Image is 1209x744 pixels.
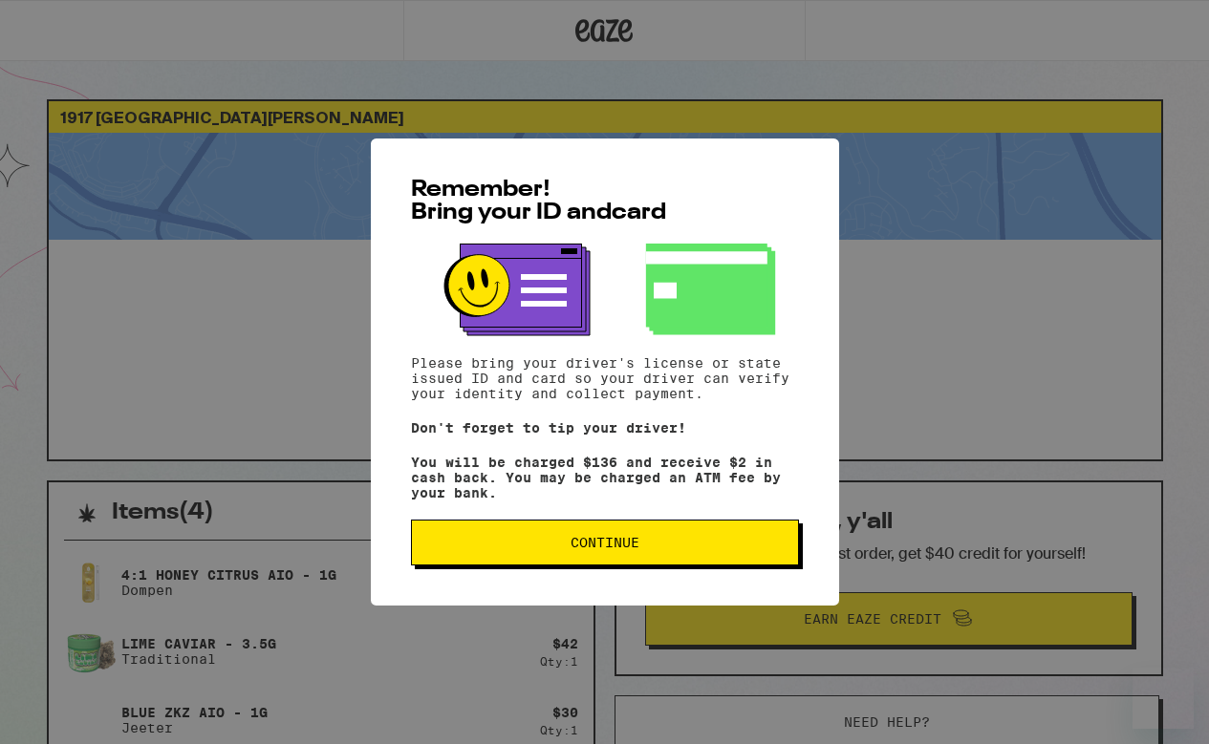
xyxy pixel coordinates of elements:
[411,520,799,565] button: Continue
[571,536,639,549] span: Continue
[411,355,799,401] p: Please bring your driver's license or state issued ID and card so your driver can verify your ide...
[411,179,666,224] span: Remember! Bring your ID and card
[411,455,799,500] p: You will be charged $136 and receive $2 in cash back. You may be charged an ATM fee by your bank.
[411,420,799,436] p: Don't forget to tip your driver!
[1133,668,1194,729] iframe: Button to launch messaging window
